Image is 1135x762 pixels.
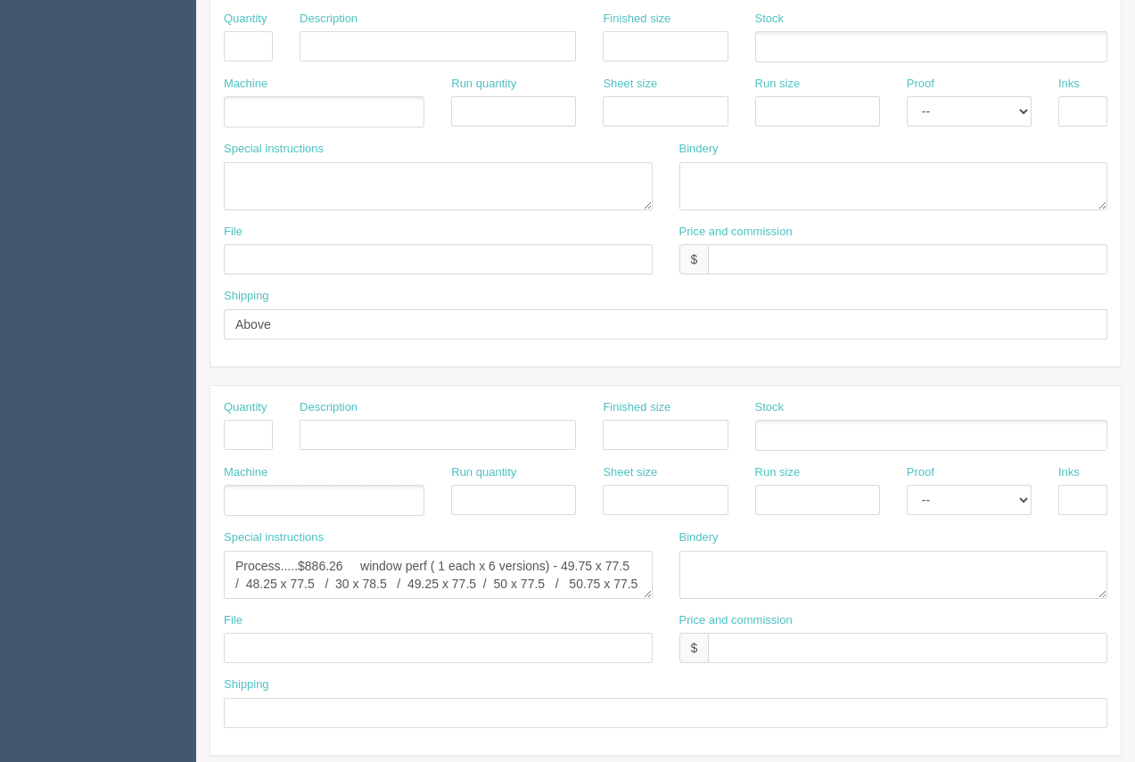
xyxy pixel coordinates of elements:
[603,11,670,28] label: Finished size
[224,141,324,158] label: Special instructions
[679,529,719,546] label: Bindery
[679,612,793,629] label: Price and commission
[603,76,657,93] label: Sheet size
[224,76,267,93] label: Machine
[224,464,267,481] label: Machine
[679,141,719,158] label: Bindery
[679,224,793,241] label: Price and commission
[679,633,709,663] div: $
[1058,76,1080,93] label: Inks
[224,11,267,28] label: Quantity
[224,288,269,305] label: Shipping
[755,399,785,416] label: Stock
[755,464,801,481] label: Run size
[603,399,670,416] label: Finished size
[603,464,657,481] label: Sheet size
[224,224,243,241] label: File
[451,464,516,481] label: Run quantity
[755,76,801,93] label: Run size
[451,76,516,93] label: Run quantity
[1058,464,1080,481] label: Inks
[224,551,653,599] textarea: Process.....$886.26 window perf ( 1 each x 6 versions) - 49.75 x 77.5 / 48.25 x 77.5 / 30 x 78.5 ...
[755,11,785,28] label: Stock
[907,464,934,481] label: Proof
[679,244,709,274] div: $
[224,676,269,693] label: Shipping
[300,11,358,28] label: Description
[224,612,243,629] label: File
[300,399,358,416] label: Description
[224,399,267,416] label: Quantity
[907,76,934,93] label: Proof
[224,529,324,546] label: Special instructions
